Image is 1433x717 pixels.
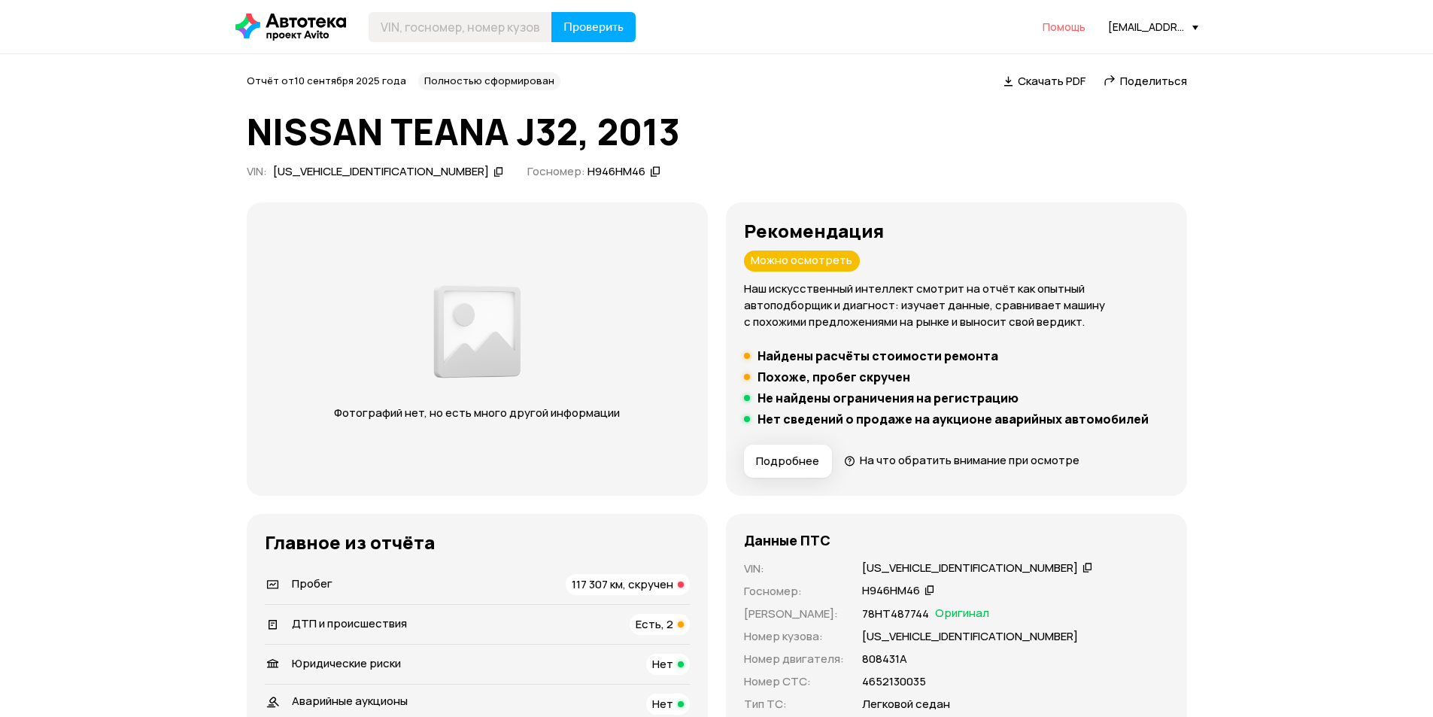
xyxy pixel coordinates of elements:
p: [US_VEHICLE_IDENTIFICATION_NUMBER] [862,628,1078,645]
h4: Данные ПТС [744,532,830,548]
p: Наш искусственный интеллект смотрит на отчёт как опытный автоподборщик и диагност: изучает данные... [744,281,1169,330]
a: Поделиться [1104,73,1187,89]
span: Помощь [1043,20,1085,34]
span: Скачать PDF [1018,73,1085,89]
div: Можно осмотреть [744,251,860,272]
p: Номер СТС : [744,673,844,690]
span: Госномер: [527,163,585,179]
h1: NISSAN TEANA J32, 2013 [247,111,1187,152]
h3: Главное из отчёта [265,532,690,553]
span: Юридические риски [292,655,401,671]
div: Н946НМ46 [587,164,645,180]
div: Н946НМ46 [862,583,920,599]
p: 4652130035 [862,673,926,690]
p: 808431А [862,651,907,667]
p: VIN : [744,561,844,577]
span: Поделиться [1120,73,1187,89]
p: 78НТ487744 [862,606,929,622]
span: Отчёт от 10 сентября 2025 года [247,74,406,87]
h5: Нет сведений о продаже на аукционе аварийных автомобилей [757,412,1149,427]
span: На что обратить внимание при осмотре [860,452,1079,468]
h5: Похоже, пробег скручен [757,369,910,384]
p: Фотографий нет, но есть много другой информации [320,405,635,421]
h5: Найдены расчёты стоимости ремонта [757,348,998,363]
div: [EMAIL_ADDRESS][DOMAIN_NAME] [1108,20,1198,34]
span: Аварийные аукционы [292,693,408,709]
span: Подробнее [756,454,819,469]
p: Легковой седан [862,696,950,712]
span: Нет [652,656,673,672]
span: Проверить [563,21,624,33]
span: Оригинал [935,606,989,622]
button: Подробнее [744,445,832,478]
p: Госномер : [744,583,844,600]
span: Нет [652,696,673,712]
span: VIN : [247,163,267,179]
p: [PERSON_NAME] : [744,606,844,622]
span: Есть, 2 [636,616,673,632]
span: Пробег [292,576,332,591]
h5: Не найдены ограничения на регистрацию [757,390,1019,406]
a: Скачать PDF [1003,73,1085,89]
h3: Рекомендация [744,220,1169,242]
button: Проверить [551,12,636,42]
img: d89e54fb62fcf1f0.png [430,277,524,387]
p: Тип ТС : [744,696,844,712]
a: На что обратить внимание при осмотре [844,452,1080,468]
p: Номер кузова : [744,628,844,645]
div: [US_VEHICLE_IDENTIFICATION_NUMBER] [862,561,1078,576]
span: 117 307 км, скручен [572,576,673,592]
p: Номер двигателя : [744,651,844,667]
span: ДТП и происшествия [292,615,407,631]
div: [US_VEHICLE_IDENTIFICATION_NUMBER] [273,164,489,180]
a: Помощь [1043,20,1085,35]
input: VIN, госномер, номер кузова [369,12,552,42]
div: Полностью сформирован [418,72,560,90]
